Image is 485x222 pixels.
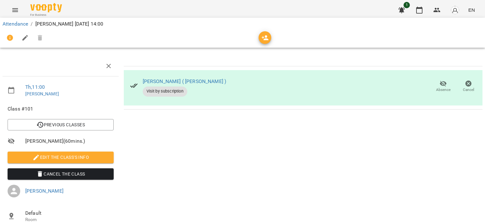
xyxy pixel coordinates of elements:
[30,3,62,12] img: Voopty Logo
[451,6,459,15] img: avatar_s.png
[431,78,456,95] button: Absence
[3,21,28,27] a: Attendance
[468,7,475,13] span: EN
[25,91,59,96] a: [PERSON_NAME]
[3,20,482,28] nav: breadcrumb
[8,152,114,163] button: Edit the class's Info
[8,119,114,130] button: Previous Classes
[13,153,109,161] span: Edit the class's Info
[143,88,187,94] span: Visit by subscription
[436,87,451,93] span: Absence
[25,188,63,194] a: [PERSON_NAME]
[8,168,114,180] button: Cancel the class
[25,84,45,90] a: Th , 11:00
[404,2,410,8] span: 1
[8,3,23,18] button: Menu
[31,20,33,28] li: /
[8,105,114,113] span: Class #101
[143,78,226,84] a: [PERSON_NAME] ( [PERSON_NAME] )
[463,87,474,93] span: Cancel
[25,137,114,145] span: [PERSON_NAME] ( 60 mins. )
[13,121,109,129] span: Previous Classes
[35,20,104,28] p: [PERSON_NAME] [DATE] 14:00
[25,209,114,217] span: Default
[13,170,109,178] span: Cancel the class
[30,13,62,17] span: For Business
[466,4,477,16] button: EN
[456,78,481,95] button: Cancel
